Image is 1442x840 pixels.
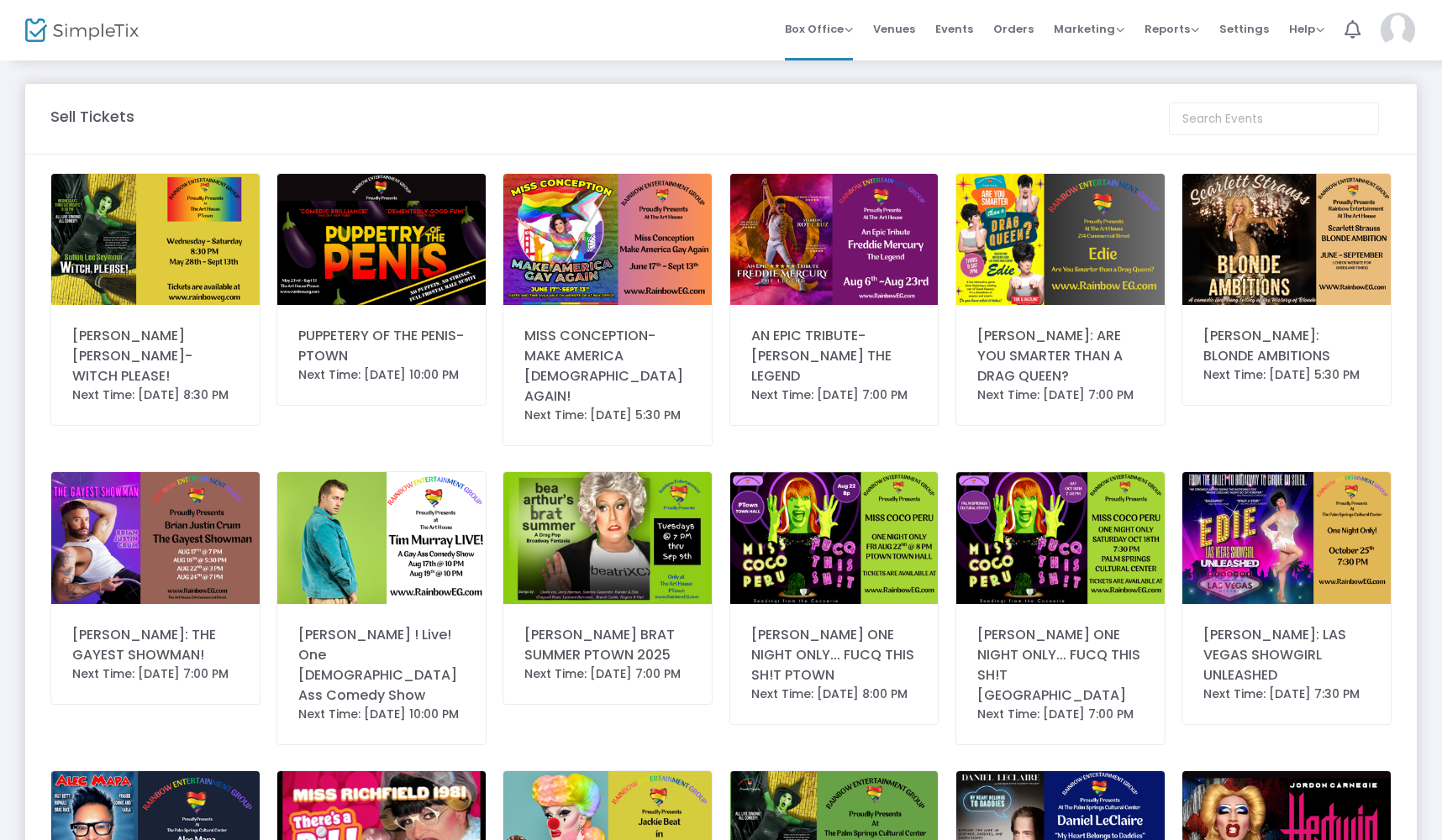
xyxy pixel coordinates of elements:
[524,326,691,407] div: MISS CONCEPTION- MAKE AMERICA [DEMOGRAPHIC_DATA] AGAIN!
[1145,21,1199,37] span: Reports
[51,472,260,603] img: BJC750x472px750x472px.png
[72,665,239,683] div: Next Time: [DATE] 7:00 PM
[935,8,973,50] span: Events
[977,706,1144,723] div: Next Time: [DATE] 7:00 PM
[956,174,1165,305] img: 638822200150852901Untitled750x472px.png
[51,174,260,305] img: 638733503334049830suttontixticket.png
[751,386,918,404] div: Next Time: [DATE] 7:00 PM
[277,174,486,305] img: 638737190253310298Puppetryofpenissimpletix.png
[956,472,1165,603] img: 638875121788284926MISSCOCOPERUPALMSPRINGSsimpkletix.png
[1203,685,1370,703] div: Next Time: [DATE] 7:30 PM
[503,472,712,603] img: 638876077292617353Untitleddesign.png
[977,386,1144,404] div: Next Time: [DATE] 7:00 PM
[751,625,918,685] div: [PERSON_NAME] ONE NIGHT ONLY... FUCQ THIS SH!T PTOWN
[524,407,691,424] div: Next Time: [DATE] 5:30 PM
[1203,326,1370,366] div: [PERSON_NAME]: BLONDE AMBITIONS
[977,326,1144,386] div: [PERSON_NAME]: ARE YOU SMARTER THAN A DRAG QUEEN?
[1289,21,1324,37] span: Help
[977,625,1144,706] div: [PERSON_NAME] ONE NIGHT ONLY... FUCQ THIS SH!T [GEOGRAPHIC_DATA]
[524,665,691,683] div: Next Time: [DATE] 7:00 PM
[785,21,853,37] span: Box Office
[298,706,465,723] div: Next Time: [DATE] 10:00 PM
[1203,625,1370,685] div: [PERSON_NAME]: LAS VEGAS SHOWGIRL UNLEASHED
[524,625,691,665] div: [PERSON_NAME] BRAT SUMMER PTOWN 2025
[751,685,918,703] div: Next Time: [DATE] 8:00 PM
[1203,366,1370,384] div: Next Time: [DATE] 5:30 PM
[1169,102,1379,135] input: Search Events
[503,174,712,305] img: 638790635282210713misscsimpletix.png
[298,625,465,706] div: [PERSON_NAME] ! Live! One [DEMOGRAPHIC_DATA] Ass Comedy Show
[751,326,918,386] div: AN EPIC TRIBUTE- [PERSON_NAME] THE LEGEND
[873,8,915,50] span: Venues
[1182,472,1391,603] img: ediesimpletixps.png
[730,472,939,603] img: MISSCOCOPERUsimpkletix.png
[730,174,939,305] img: FreddiMercury24x36750x472px.png
[72,326,239,386] div: [PERSON_NAME] [PERSON_NAME]- WITCH PLEASE!
[1219,8,1269,50] span: Settings
[50,105,134,128] m-panel-title: Sell Tickets
[1182,174,1391,305] img: SCARLETTSTRAUSSSMPLETIX.png
[298,366,465,384] div: Next Time: [DATE] 10:00 PM
[277,472,486,603] img: 638860563833010596TimMurraysimpletix.png
[72,625,239,665] div: [PERSON_NAME]: THE GAYEST SHOWMAN!
[993,8,1034,50] span: Orders
[72,386,239,404] div: Next Time: [DATE] 8:30 PM
[1054,21,1124,37] span: Marketing
[298,326,465,366] div: PUPPETERY OF THE PENIS- PTOWN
